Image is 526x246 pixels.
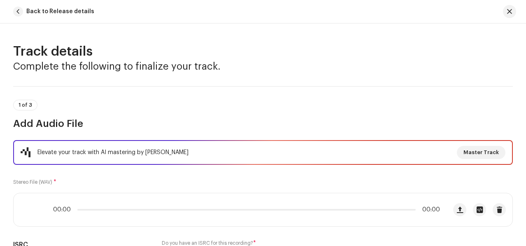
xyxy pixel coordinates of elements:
h3: Complete the following to finalize your track. [13,60,513,73]
h2: Track details [13,43,513,60]
h3: Add Audio File [13,117,513,130]
span: 00:00 [419,206,440,213]
button: Master Track [457,146,505,159]
div: Elevate your track with AI mastering by [PERSON_NAME] [37,148,189,157]
span: Master Track [463,144,499,161]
